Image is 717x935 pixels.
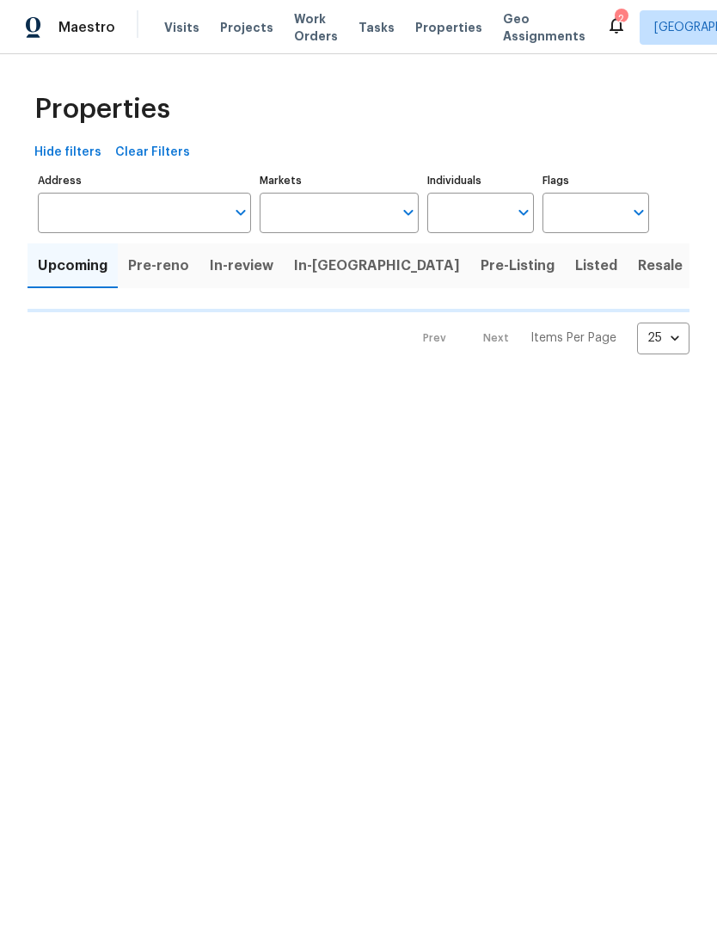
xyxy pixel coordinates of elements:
[481,254,555,278] span: Pre-Listing
[627,200,651,225] button: Open
[615,10,627,28] div: 2
[38,254,107,278] span: Upcoming
[220,19,273,36] span: Projects
[542,175,649,186] label: Flags
[34,101,170,118] span: Properties
[128,254,189,278] span: Pre-reno
[294,10,338,45] span: Work Orders
[512,200,536,225] button: Open
[415,19,482,36] span: Properties
[108,137,197,169] button: Clear Filters
[34,142,101,163] span: Hide filters
[115,142,190,163] span: Clear Filters
[407,323,689,354] nav: Pagination Navigation
[575,254,617,278] span: Listed
[427,175,534,186] label: Individuals
[164,19,199,36] span: Visits
[58,19,115,36] span: Maestro
[210,254,273,278] span: In-review
[530,329,616,347] p: Items Per Page
[294,254,460,278] span: In-[GEOGRAPHIC_DATA]
[229,200,253,225] button: Open
[503,10,585,45] span: Geo Assignments
[38,175,251,186] label: Address
[637,316,689,360] div: 25
[638,254,683,278] span: Resale
[358,22,395,34] span: Tasks
[396,200,420,225] button: Open
[260,175,420,186] label: Markets
[28,137,108,169] button: Hide filters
